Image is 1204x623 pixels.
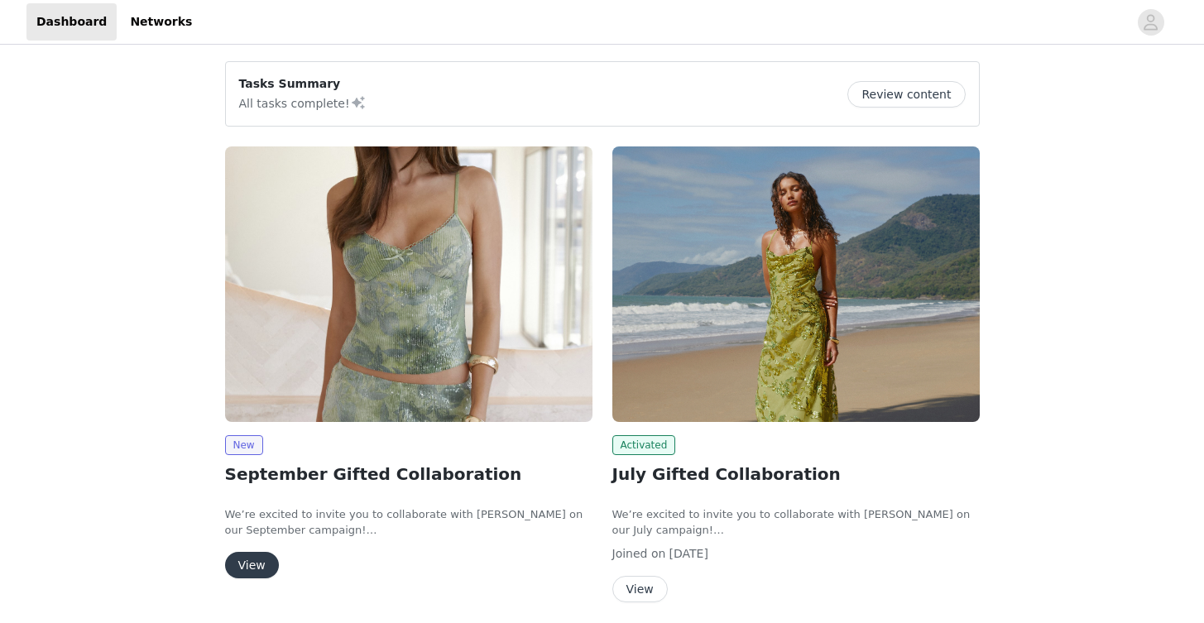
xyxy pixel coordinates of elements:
span: [DATE] [669,547,708,560]
button: Review content [847,81,965,108]
button: View [612,576,668,602]
a: Dashboard [26,3,117,41]
p: Tasks Summary [239,75,367,93]
span: Activated [612,435,676,455]
p: All tasks complete! [239,93,367,113]
span: New [225,435,263,455]
h2: July Gifted Collaboration [612,462,980,486]
p: We’re excited to invite you to collaborate with [PERSON_NAME] on our July campaign! [612,506,980,539]
a: View [225,559,279,572]
img: Peppermayo USA [225,146,592,422]
span: Joined on [612,547,666,560]
p: We’re excited to invite you to collaborate with [PERSON_NAME] on our September campaign! [225,506,592,539]
h2: September Gifted Collaboration [225,462,592,486]
a: View [612,583,668,596]
a: Networks [120,3,202,41]
img: Peppermayo USA [612,146,980,422]
div: avatar [1143,9,1158,36]
button: View [225,552,279,578]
